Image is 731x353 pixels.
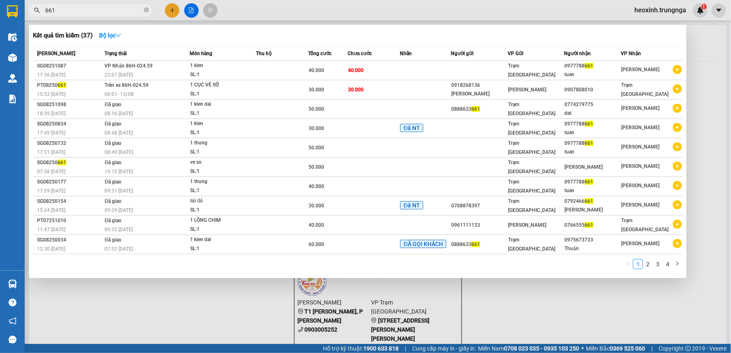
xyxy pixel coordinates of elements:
[9,336,16,344] span: message
[37,72,65,78] span: 17:56 [DATE]
[675,261,680,266] span: right
[105,218,122,223] span: Đã giao
[653,259,663,269] li: 3
[93,29,128,42] button: Bộ lọcdown
[105,130,133,136] span: 08:48 [DATE]
[58,82,66,88] span: 661
[585,222,594,228] span: 661
[585,63,594,69] span: 661
[309,222,325,228] span: 40.000
[8,95,17,103] img: solution-icon
[565,178,621,186] div: 0977788
[585,198,594,204] span: 661
[105,82,149,88] span: Trên xe 86H-024.59
[190,119,252,128] div: 1 kien
[190,244,252,253] div: SL: 1
[565,148,621,156] div: tuan
[190,100,252,109] div: 1 kien dai
[309,145,325,151] span: 50.000
[190,128,252,137] div: SL: 1
[400,201,423,209] span: Đã NT
[643,260,652,269] a: 2
[585,121,594,127] span: 661
[37,120,102,128] div: SG08250834
[673,239,682,248] span: plus-circle
[190,61,252,70] div: 1 kien
[622,218,669,232] span: Trạm [GEOGRAPHIC_DATA]
[622,202,660,208] span: [PERSON_NAME]
[348,51,372,56] span: Chưa cước
[105,121,122,127] span: Đã giao
[4,46,10,51] span: environment
[565,221,621,230] div: 0766555
[508,51,523,56] span: VP Gửi
[400,240,446,248] span: ĐÃ GỌI KHÁCH
[633,259,643,269] li: 1
[471,242,480,247] span: 661
[309,125,325,131] span: 30.000
[37,246,65,252] span: 12:30 [DATE]
[105,207,133,213] span: 09:29 [DATE]
[451,81,507,90] div: 0918268136
[508,102,555,116] span: Trạm [GEOGRAPHIC_DATA]
[673,142,682,151] span: plus-circle
[9,317,16,325] span: notification
[37,227,65,232] span: 11:47 [DATE]
[622,183,660,188] span: [PERSON_NAME]
[190,177,252,186] div: 1 thung
[508,237,555,252] span: Trạm [GEOGRAPHIC_DATA]
[105,188,133,194] span: 09:31 [DATE]
[105,111,133,116] span: 08:16 [DATE]
[508,121,555,136] span: Trạm [GEOGRAPHIC_DATA]
[37,100,102,109] div: SG08251098
[7,5,18,18] img: logo-vxr
[622,67,660,72] span: [PERSON_NAME]
[663,260,672,269] a: 4
[451,221,507,230] div: 0961111133
[565,128,621,137] div: tuan
[565,236,621,244] div: 0975673733
[565,120,621,128] div: 0977788
[309,164,325,170] span: 50.000
[309,51,332,56] span: Tổng cước
[565,62,621,70] div: 0977788
[105,160,122,165] span: Đã giao
[99,32,121,39] strong: Bộ lọc
[309,183,325,189] span: 40.000
[4,45,54,70] b: T1 [PERSON_NAME], P [PERSON_NAME]
[34,7,40,13] span: search
[565,70,621,79] div: tuan
[309,106,325,112] span: 50.000
[653,260,662,269] a: 3
[37,51,75,56] span: [PERSON_NAME]
[37,207,65,213] span: 15:24 [DATE]
[309,203,325,209] span: 30.000
[565,100,621,109] div: 0774279775
[190,235,252,244] div: 1 kien dai
[622,125,660,130] span: [PERSON_NAME]
[190,225,252,234] div: SL: 1
[634,260,643,269] a: 1
[585,140,594,146] span: 661
[623,259,633,269] li: Previous Page
[621,51,641,56] span: VP Nhận
[9,299,16,307] span: question-circle
[105,140,122,146] span: Đã giao
[190,51,213,56] span: Món hàng
[565,109,621,118] div: dat
[348,87,364,93] span: 30.000
[8,33,17,42] img: warehouse-icon
[673,259,682,269] button: right
[565,197,621,206] div: 0792466
[626,261,631,266] span: left
[37,236,102,244] div: SG08250034
[4,4,33,33] img: logo.jpg
[37,62,102,70] div: SG08251087
[622,144,660,150] span: [PERSON_NAME]
[451,240,507,249] div: 0888633
[508,160,555,174] span: Trạm [GEOGRAPHIC_DATA]
[565,139,621,148] div: 0977788
[622,105,660,111] span: [PERSON_NAME]
[451,202,507,210] div: 0708878397
[116,33,121,38] span: down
